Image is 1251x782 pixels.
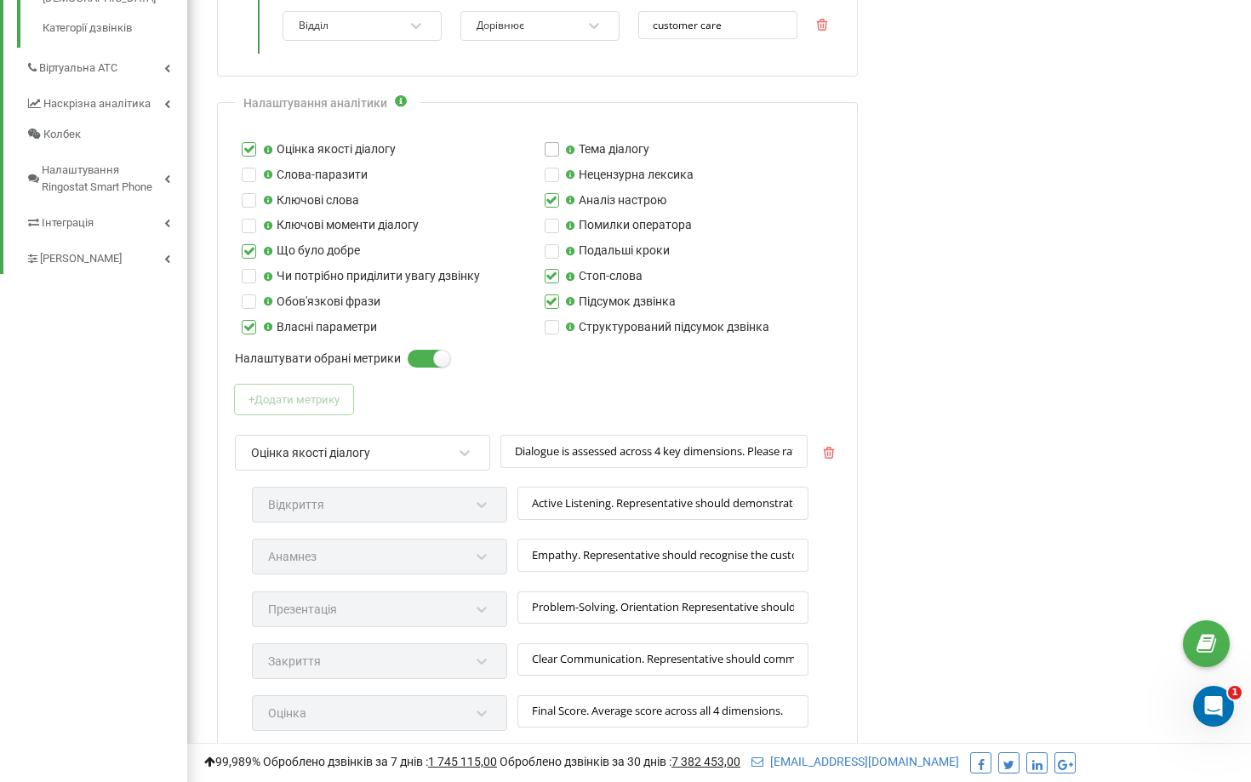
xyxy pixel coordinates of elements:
label: Власні параметри [263,318,377,337]
label: Тема діалогу [566,140,650,159]
u: 7 382 453,00 [671,755,740,768]
input: введіть значення [638,11,797,39]
label: Структурований підсумок дзвінка [566,318,770,337]
label: Оцінка якості діалогу [263,140,396,159]
span: Налаштування Ringostat Smart Phone [42,162,164,196]
a: Налаштування Ringostat Smart Phone [26,150,187,203]
label: Стоп-слова [566,267,643,286]
a: [EMAIL_ADDRESS][DOMAIN_NAME] [751,755,959,768]
span: Оброблено дзвінків за 7 днів : [263,755,497,768]
div: Дорівнює [477,20,524,33]
label: Слова-паразити [263,166,368,185]
a: Категорії дзвінків [43,15,187,37]
label: Підсумок дзвінка [566,293,677,311]
span: Віртуальна АТС [39,60,117,77]
div: Відділ [299,20,328,33]
label: Ключові моменти діалогу [263,216,419,235]
span: [PERSON_NAME] [40,250,122,267]
label: Що було добре [263,242,360,260]
label: Помилки оператора [566,216,693,235]
label: Чи потрібно приділити увагу дзвінку [263,267,480,286]
span: Колбек [43,126,81,143]
label: Нецензурна лексика [566,166,694,185]
label: Подальші кроки [566,242,671,260]
span: Оброблено дзвінків за 30 днів : [500,755,740,768]
a: Віртуальна АТС [26,48,187,83]
div: Оцінка якості діалогу [251,445,370,460]
label: Ключові слова [263,191,359,210]
a: Інтеграція [26,203,187,238]
span: 99,989% [204,755,260,768]
span: Наскрізна аналітика [43,95,151,112]
span: 1 [1228,686,1242,699]
label: Налаштувати обрані метрики [235,350,401,368]
div: Налаштування аналітики [243,94,387,111]
iframe: Intercom live chat [1193,686,1234,727]
span: Інтеграція [42,214,94,231]
a: Наскрізна аналітика [26,83,187,119]
a: [PERSON_NAME] [26,238,187,274]
label: Аналіз настрою [566,191,667,210]
label: Обов'язкові фрази [263,293,380,311]
u: 1 745 115,00 [428,755,497,768]
a: Колбек [26,119,187,150]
